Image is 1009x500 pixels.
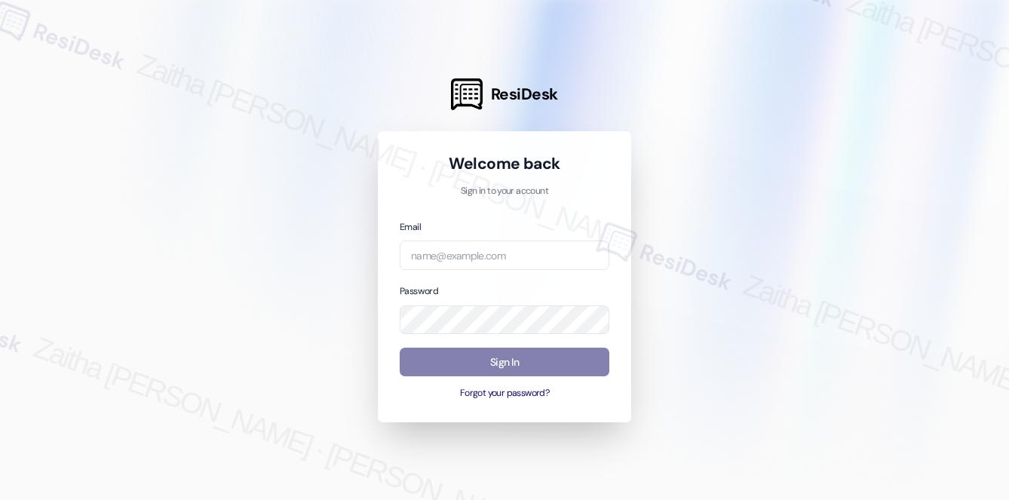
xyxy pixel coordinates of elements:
img: ResiDesk Logo [451,78,483,110]
button: Forgot your password? [400,387,609,400]
h1: Welcome back [400,153,609,174]
p: Sign in to your account [400,185,609,198]
span: ResiDesk [491,84,558,105]
input: name@example.com [400,241,609,270]
button: Sign In [400,348,609,377]
label: Password [400,285,438,297]
label: Email [400,221,421,233]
